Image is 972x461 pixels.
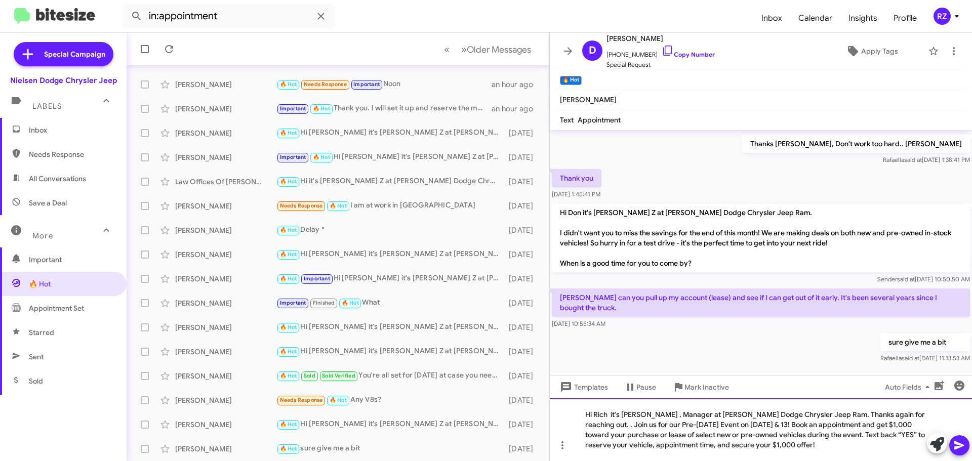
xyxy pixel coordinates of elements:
[560,115,574,124] span: Text
[304,81,347,88] span: Needs Response
[902,354,919,362] span: said at
[504,152,541,162] div: [DATE]
[29,376,43,386] span: Sold
[636,378,656,396] span: Pause
[885,4,925,33] span: Profile
[589,43,596,59] span: D
[175,298,276,308] div: [PERSON_NAME]
[322,372,355,379] span: Sold Verified
[504,322,541,332] div: [DATE]
[455,39,537,60] button: Next
[492,104,541,114] div: an hour ago
[606,60,715,70] span: Special Request
[276,176,504,187] div: Hi it's [PERSON_NAME] Z at [PERSON_NAME] Dodge Chrysler Jeep Ram. Join us for our Pre-[DATE] Even...
[504,371,541,381] div: [DATE]
[552,288,970,317] p: [PERSON_NAME] can you pull up my account (lease) and see if I can get out of it early. It's been ...
[664,378,737,396] button: Mark Inactive
[175,371,276,381] div: [PERSON_NAME]
[29,198,67,208] span: Save a Deal
[304,372,315,379] span: Sold
[560,76,582,85] small: 🔥 Hot
[175,79,276,90] div: [PERSON_NAME]
[330,202,347,209] span: 🔥 Hot
[820,42,923,60] button: Apply Tags
[276,418,504,430] div: Hi [PERSON_NAME] it's [PERSON_NAME] Z at [PERSON_NAME] Dodge Chrysler Jeep Ram. Join us for our P...
[280,178,297,185] span: 🔥 Hot
[504,274,541,284] div: [DATE]
[29,255,115,265] span: Important
[280,130,297,136] span: 🔥 Hot
[280,154,306,160] span: Important
[790,4,840,33] a: Calendar
[558,378,608,396] span: Templates
[32,231,53,240] span: More
[504,298,541,308] div: [DATE]
[313,105,330,112] span: 🔥 Hot
[175,249,276,260] div: [PERSON_NAME]
[29,352,44,362] span: Sent
[461,43,467,56] span: »
[492,79,541,90] div: an hour ago
[175,322,276,332] div: [PERSON_NAME]
[883,156,970,163] span: Rafaella [DATE] 1:38:41 PM
[504,201,541,211] div: [DATE]
[280,81,297,88] span: 🔥 Hot
[304,275,330,282] span: Important
[552,203,970,272] p: Hi Don it's [PERSON_NAME] Z at [PERSON_NAME] Dodge Chrysler Jeep Ram. I didn't want you to miss t...
[504,347,541,357] div: [DATE]
[276,394,504,406] div: Any V8s?
[175,395,276,405] div: [PERSON_NAME]
[353,81,380,88] span: Important
[550,398,972,461] div: Hi Rich it's [PERSON_NAME] , Manager at [PERSON_NAME] Dodge Chrysler Jeep Ram. Thanks again for r...
[175,225,276,235] div: [PERSON_NAME]
[880,333,970,351] p: sure give me a bit
[276,151,504,163] div: Hi [PERSON_NAME] it's [PERSON_NAME] Z at [PERSON_NAME] Dodge Chrysler Jeep Ram. Join us for our P...
[684,378,729,396] span: Mark Inactive
[885,378,934,396] span: Auto Fields
[276,224,504,236] div: Delay *
[175,152,276,162] div: [PERSON_NAME]
[276,321,504,333] div: Hi [PERSON_NAME] it's [PERSON_NAME] Z at [PERSON_NAME] Dodge Chrysler Jeep Ram. Join us for our P...
[175,104,276,114] div: [PERSON_NAME]
[276,200,504,212] div: I am at work in [GEOGRAPHIC_DATA]
[280,397,323,403] span: Needs Response
[280,251,297,258] span: 🔥 Hot
[175,420,276,430] div: [PERSON_NAME]
[313,154,330,160] span: 🔥 Hot
[276,248,504,260] div: Hi [PERSON_NAME] it's [PERSON_NAME] Z at [PERSON_NAME] Dodge Chrysler Jeep Ram. Join us for our P...
[877,378,942,396] button: Auto Fields
[504,444,541,454] div: [DATE]
[840,4,885,33] span: Insights
[276,127,504,139] div: Hi [PERSON_NAME] it's [PERSON_NAME] Z at [PERSON_NAME] Dodge Chrysler Jeep Ram. Join us for our P...
[742,135,970,153] p: Thanks [PERSON_NAME], Don't work too hard.. [PERSON_NAME]
[280,324,297,330] span: 🔥 Hot
[934,8,951,25] div: RZ
[606,45,715,60] span: [PHONE_NUMBER]
[904,156,922,163] span: said at
[753,4,790,33] a: Inbox
[10,75,117,86] div: Nielsen Dodge Chrysler Jeep
[175,128,276,138] div: [PERSON_NAME]
[606,32,715,45] span: [PERSON_NAME]
[280,421,297,428] span: 🔥 Hot
[175,177,276,187] div: Law Offices Of [PERSON_NAME] And [PERSON_NAME] Pc
[467,44,531,55] span: Older Messages
[880,354,970,362] span: Rafaella [DATE] 11:13:53 AM
[504,420,541,430] div: [DATE]
[175,347,276,357] div: [PERSON_NAME]
[550,378,616,396] button: Templates
[29,149,115,159] span: Needs Response
[280,275,297,282] span: 🔥 Hot
[662,51,715,58] a: Copy Number
[313,300,335,306] span: Finished
[14,42,113,66] a: Special Campaign
[280,227,297,233] span: 🔥 Hot
[504,225,541,235] div: [DATE]
[175,201,276,211] div: [PERSON_NAME]
[32,102,62,111] span: Labels
[29,125,115,135] span: Inbox
[444,43,450,56] span: «
[504,249,541,260] div: [DATE]
[276,273,504,284] div: Hi [PERSON_NAME] it's [PERSON_NAME] Z at [PERSON_NAME] Dodge Chrysler Jeep Ram. Join us for our P...
[925,8,961,25] button: RZ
